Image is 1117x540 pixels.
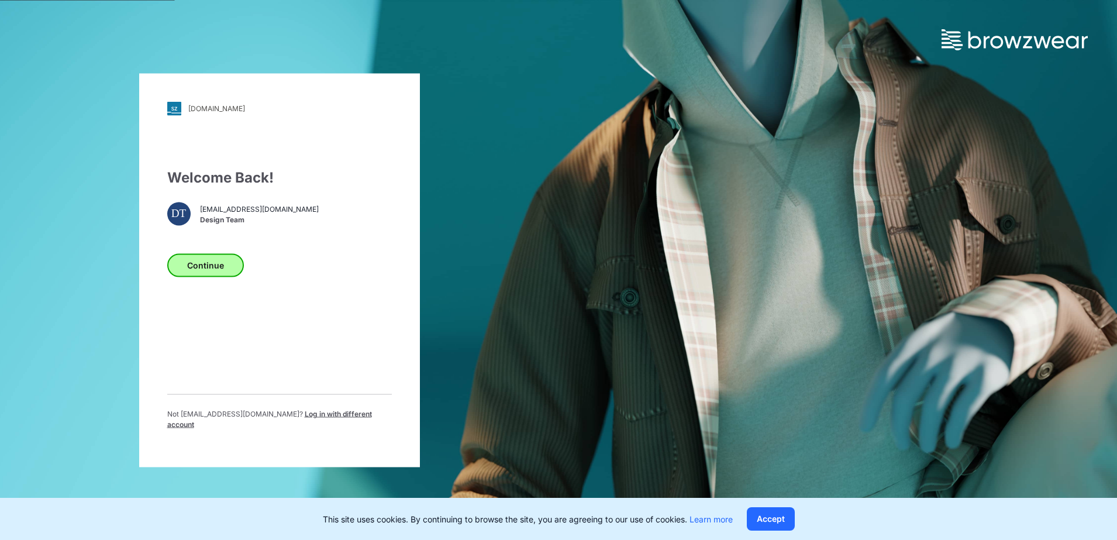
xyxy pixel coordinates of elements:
[167,253,244,277] button: Continue
[323,513,733,525] p: This site uses cookies. By continuing to browse the site, you are agreeing to our use of cookies.
[200,204,319,215] span: [EMAIL_ADDRESS][DOMAIN_NAME]
[167,101,181,115] img: svg+xml;base64,PHN2ZyB3aWR0aD0iMjgiIGhlaWdodD0iMjgiIHZpZXdCb3g9IjAgMCAyOCAyOCIgZmlsbD0ibm9uZSIgeG...
[188,104,245,113] div: [DOMAIN_NAME]
[167,101,392,115] a: [DOMAIN_NAME]
[167,408,392,429] p: Not [EMAIL_ADDRESS][DOMAIN_NAME] ?
[167,167,392,188] div: Welcome Back!
[942,29,1088,50] img: browzwear-logo.73288ffb.svg
[747,507,795,531] button: Accept
[167,202,191,225] div: DT
[689,514,733,524] a: Learn more
[200,215,319,225] span: Design Team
